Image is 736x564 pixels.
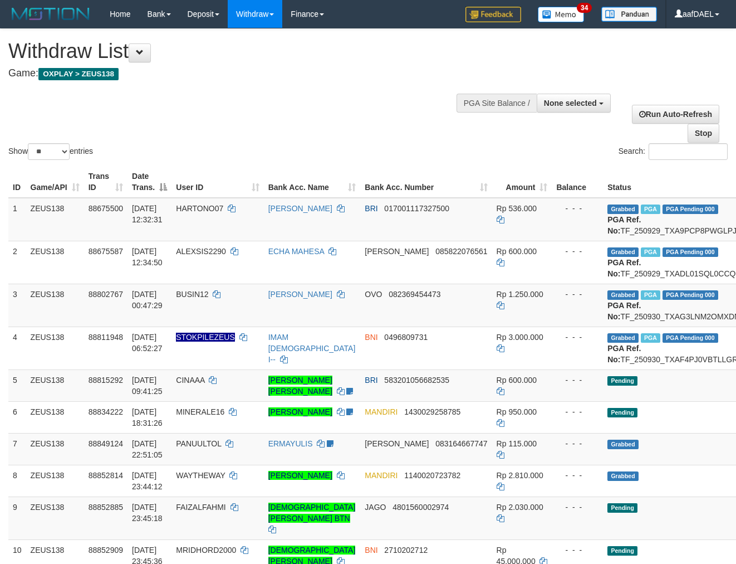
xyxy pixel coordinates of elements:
[435,439,487,448] span: Copy 083164667747 to clipboard
[268,247,324,256] a: ECHA MAHESA
[8,241,26,284] td: 2
[268,439,313,448] a: ERMAYULIS
[365,290,382,299] span: OVO
[497,290,543,299] span: Rp 1.250.000
[688,124,719,143] a: Stop
[663,205,718,214] span: PGA Pending
[176,471,225,480] span: WAYTHEWAY
[497,471,543,480] span: Rp 2.810.000
[365,204,377,213] span: BRI
[607,290,639,300] span: Grabbed
[497,407,537,416] span: Rp 950.000
[132,376,163,396] span: [DATE] 09:41:25
[132,333,163,353] span: [DATE] 06:52:27
[176,503,225,512] span: FAIZALFAHMI
[268,333,356,364] a: IMAM [DEMOGRAPHIC_DATA] I--
[497,439,537,448] span: Rp 115.000
[89,247,123,256] span: 88675587
[89,407,123,416] span: 88834222
[132,204,163,224] span: [DATE] 12:32:31
[132,290,163,310] span: [DATE] 00:47:29
[8,198,26,241] td: 1
[365,503,386,512] span: JAGO
[556,544,598,556] div: - - -
[176,290,208,299] span: BUSIN12
[268,204,332,213] a: [PERSON_NAME]
[607,440,639,449] span: Grabbed
[641,247,660,257] span: Marked by aafpengsreynich
[492,166,552,198] th: Amount: activate to sort column ascending
[365,333,377,342] span: BNI
[538,7,585,22] img: Button%20Memo.svg
[89,439,123,448] span: 88849124
[607,301,641,321] b: PGA Ref. No:
[577,3,592,13] span: 34
[26,369,84,401] td: ZEUS138
[89,546,123,555] span: 88852909
[384,333,428,342] span: Copy 0496809731 to clipboard
[607,471,639,481] span: Grabbed
[8,497,26,539] td: 9
[84,166,127,198] th: Trans ID: activate to sort column ascending
[641,333,660,343] span: Marked by aafsreyleap
[26,166,84,198] th: Game/API: activate to sort column ascending
[8,68,479,79] h4: Game:
[8,40,479,62] h1: Withdraw List
[176,407,224,416] span: MINERALE16
[607,215,641,235] b: PGA Ref. No:
[38,68,119,80] span: OXPLAY > ZEUS138
[176,439,221,448] span: PANUULTOL
[8,166,26,198] th: ID
[176,204,223,213] span: HARTONO07
[632,105,719,124] a: Run Auto-Refresh
[607,408,637,417] span: Pending
[26,241,84,284] td: ZEUS138
[132,439,163,459] span: [DATE] 22:51:05
[607,258,641,278] b: PGA Ref. No:
[389,290,440,299] span: Copy 082369454473 to clipboard
[132,503,163,523] span: [DATE] 23:45:18
[28,143,70,160] select: Showentries
[26,433,84,465] td: ZEUS138
[268,471,332,480] a: [PERSON_NAME]
[89,376,123,385] span: 88815292
[404,471,460,480] span: Copy 1140020723782 to clipboard
[384,376,449,385] span: Copy 583201056682535 to clipboard
[89,471,123,480] span: 88852814
[132,407,163,427] span: [DATE] 18:31:26
[365,439,429,448] span: [PERSON_NAME]
[171,166,263,198] th: User ID: activate to sort column ascending
[663,290,718,300] span: PGA Pending
[26,198,84,241] td: ZEUS138
[641,290,660,300] span: Marked by aafsreyleap
[556,406,598,417] div: - - -
[607,205,639,214] span: Grabbed
[8,369,26,401] td: 5
[89,290,123,299] span: 88802767
[457,94,537,113] div: PGA Site Balance /
[176,376,204,385] span: CINAAA
[268,503,356,523] a: [DEMOGRAPHIC_DATA][PERSON_NAME] BTN
[556,438,598,449] div: - - -
[641,205,660,214] span: Marked by aaftrukkakada
[607,247,639,257] span: Grabbed
[176,247,226,256] span: ALEXSIS2290
[176,546,236,555] span: MRIDHORD2000
[26,327,84,369] td: ZEUS138
[465,7,521,22] img: Feedback.jpg
[132,247,163,267] span: [DATE] 12:34:50
[176,333,235,342] span: Nama rekening ada tanda titik/strip, harap diedit
[365,376,377,385] span: BRI
[544,99,597,108] span: None selected
[497,333,543,342] span: Rp 3.000.000
[89,503,123,512] span: 88852885
[365,407,398,416] span: MANDIRI
[8,465,26,497] td: 8
[404,407,460,416] span: Copy 1430029258785 to clipboard
[26,465,84,497] td: ZEUS138
[556,470,598,481] div: - - -
[365,546,377,555] span: BNI
[8,327,26,369] td: 4
[264,166,361,198] th: Bank Acc. Name: activate to sort column ascending
[365,247,429,256] span: [PERSON_NAME]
